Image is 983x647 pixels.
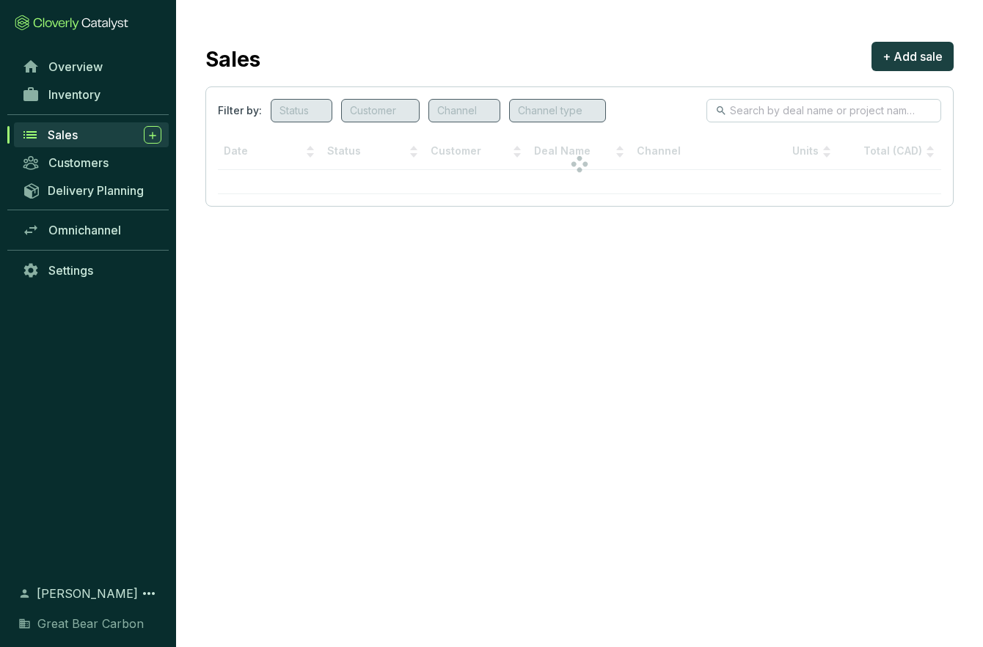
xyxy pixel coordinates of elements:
[15,54,169,79] a: Overview
[15,178,169,202] a: Delivery Planning
[48,155,109,170] span: Customers
[205,44,260,75] h2: Sales
[48,263,93,278] span: Settings
[48,183,144,198] span: Delivery Planning
[15,82,169,107] a: Inventory
[218,103,262,118] span: Filter by:
[48,59,103,74] span: Overview
[48,87,101,102] span: Inventory
[882,48,943,65] span: + Add sale
[871,42,954,71] button: + Add sale
[730,103,919,119] input: Search by deal name or project name...
[37,615,144,632] span: Great Bear Carbon
[15,150,169,175] a: Customers
[48,223,121,237] span: Omnichannel
[15,218,169,243] a: Omnichannel
[37,585,138,602] span: [PERSON_NAME]
[15,258,169,283] a: Settings
[48,127,78,142] span: Sales
[14,122,169,147] a: Sales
